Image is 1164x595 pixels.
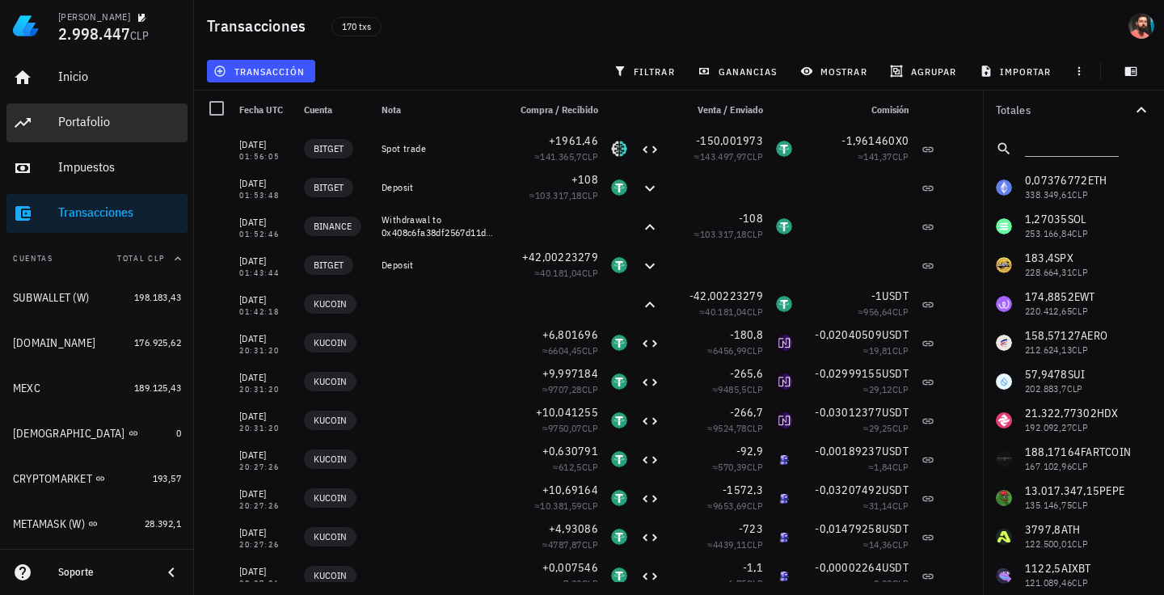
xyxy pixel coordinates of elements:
[6,369,188,407] a: MEXC 189.125,43
[892,500,909,512] span: CLP
[239,541,291,549] div: 20:27:26
[58,205,181,220] div: Transacciones
[582,577,598,589] span: CLP
[884,60,966,82] button: agrupar
[871,103,909,116] span: Comisión
[983,91,1164,129] button: Totales
[239,153,291,161] div: 01:56:05
[892,383,909,395] span: CLP
[548,538,582,551] span: 4787,87
[534,500,598,512] span: ≈
[882,560,909,575] span: USDT
[563,577,582,589] span: 7,33
[582,538,598,551] span: CLP
[617,65,675,78] span: filtrar
[972,60,1061,82] button: importar
[815,444,882,458] span: -0,00189237
[239,103,283,116] span: Fecha UTC
[540,150,582,162] span: 141.365,7
[342,18,371,36] span: 170 txs
[239,331,291,347] div: [DATE]
[58,69,181,84] div: Inicio
[314,373,347,390] span: KUCOIN
[58,566,149,579] div: Soporte
[723,483,763,497] span: -1572,3
[558,577,598,589] span: ≈
[239,386,291,394] div: 20:31:20
[542,483,598,497] span: +10,69164
[382,259,495,272] div: Deposit
[6,414,188,453] a: [DEMOGRAPHIC_DATA] 0
[540,500,582,512] span: 10.381,59
[153,472,181,484] span: 193,57
[13,336,95,350] div: [DOMAIN_NAME]
[535,189,582,201] span: 103.317,18
[747,577,763,589] span: CLP
[314,296,347,312] span: KUCOIN
[239,347,291,355] div: 20:31:20
[176,427,181,439] span: 0
[58,11,130,23] div: [PERSON_NAME]
[699,306,763,318] span: ≈
[297,91,375,129] div: Cuenta
[707,538,763,551] span: ≈
[239,502,291,510] div: 20:27:26
[815,327,882,342] span: -0,02040509
[841,133,888,148] span: -1,96146
[882,483,909,497] span: USDT
[736,444,763,458] span: -92,9
[707,422,763,434] span: ≈
[815,560,882,575] span: -0,00002264
[239,463,291,471] div: 20:27:26
[858,306,909,318] span: ≈
[382,103,401,116] span: Nota
[815,405,882,420] span: -0,03012377
[882,405,909,420] span: USDT
[607,60,685,82] button: filtrar
[863,500,909,512] span: ≈
[314,257,344,273] span: BITGET
[134,291,181,303] span: 198.183,43
[874,461,892,473] span: 1,84
[239,137,291,153] div: [DATE]
[892,422,909,434] span: CLP
[611,568,627,584] div: USDT-icon
[582,500,598,512] span: CLP
[700,150,747,162] span: 143.497,97
[130,28,149,43] span: CLP
[815,521,882,536] span: -0,01479258
[996,104,1132,116] div: Totales
[58,159,181,175] div: Impuestos
[6,103,188,142] a: Portafolio
[713,422,747,434] span: 9524,78
[548,383,582,395] span: 9707,28
[571,172,598,187] span: +108
[542,327,598,342] span: +6,801696
[747,306,763,318] span: CLP
[239,563,291,580] div: [DATE]
[13,472,92,486] div: CRYPTOMARKET
[858,150,909,162] span: ≈
[611,451,627,467] div: USDT-icon
[892,538,909,551] span: CLP
[611,490,627,506] div: USDT-icon
[582,422,598,434] span: CLP
[882,521,909,536] span: USDT
[134,336,181,348] span: 176.925,62
[314,335,347,351] span: KUCOIN
[747,461,763,473] span: CLP
[611,179,627,196] div: USDT-icon
[712,461,763,473] span: ≈
[776,335,792,351] div: LINGO-icon
[239,192,291,200] div: 01:53:48
[58,114,181,129] div: Portafolio
[314,412,347,428] span: KUCOIN
[705,306,747,318] span: 40.181,04
[13,427,125,441] div: [DEMOGRAPHIC_DATA]
[869,422,892,434] span: 29,25
[892,306,909,318] span: CLP
[863,344,909,357] span: ≈
[892,461,909,473] span: CLP
[776,373,792,390] div: LINGO-icon
[776,296,792,312] div: USDT-icon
